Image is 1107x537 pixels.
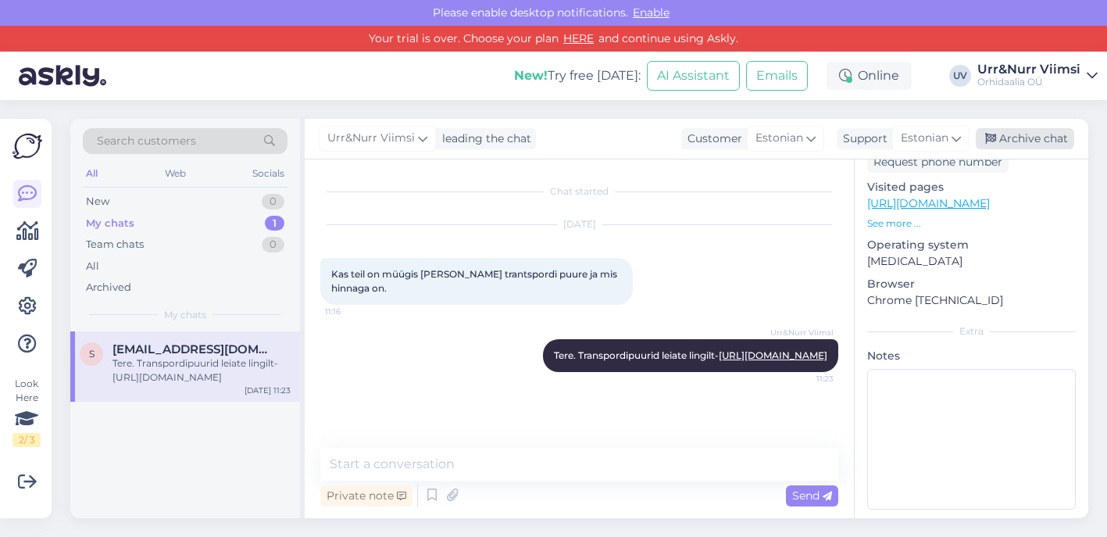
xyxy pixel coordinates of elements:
span: Send [792,489,832,503]
div: Orhidaalia OÜ [977,76,1080,88]
span: Kas teil on müügis [PERSON_NAME] trantspordi puure ja mis hinnaga on. [331,268,620,294]
span: Enable [628,5,674,20]
span: Estonian [755,130,803,147]
a: Urr&Nurr ViimsiOrhidaalia OÜ [977,63,1098,88]
div: New [86,194,109,209]
p: Notes [867,348,1076,364]
p: Browser [867,276,1076,292]
div: Socials [249,163,287,184]
div: All [86,259,99,274]
div: Web [162,163,189,184]
div: Archived [86,280,131,295]
span: Search customers [97,133,196,149]
div: Team chats [86,237,144,252]
div: 1 [265,216,284,231]
div: Private note [320,485,412,507]
div: Extra [867,324,1076,338]
span: 11:23 [775,373,834,385]
div: UV [949,65,971,87]
div: Online [827,62,912,90]
div: Archive chat [976,128,1074,149]
div: My chats [86,216,134,231]
div: Urr&Nurr Viimsi [977,63,1080,76]
p: Operating system [867,237,1076,253]
div: Look Here [12,377,41,447]
span: My chats [164,308,206,322]
span: Urr&Nurr Viimsi [770,327,834,338]
span: S [89,348,95,360]
div: All [83,163,101,184]
img: Askly Logo [12,131,42,161]
a: [URL][DOMAIN_NAME] [719,349,827,361]
a: HERE [559,31,598,45]
div: 2 / 3 [12,433,41,447]
span: 11:16 [325,306,384,317]
div: 0 [262,237,284,252]
div: [DATE] 11:23 [245,385,291,396]
div: Customer [681,131,742,147]
span: Urr&Nurr Viimsi [327,130,415,147]
p: [MEDICAL_DATA] [867,253,1076,270]
p: Visited pages [867,179,1076,195]
div: Try free [DATE]: [514,66,641,85]
p: Chrome [TECHNICAL_ID] [867,292,1076,309]
div: Support [837,131,887,147]
div: 0 [262,194,284,209]
div: leading the chat [436,131,531,147]
div: Chat started [320,184,838,199]
span: Estonian [901,130,948,147]
div: Request phone number [867,152,1009,173]
b: New! [514,68,548,83]
button: AI Assistant [647,61,740,91]
button: Emails [746,61,808,91]
a: [URL][DOMAIN_NAME] [867,196,990,210]
div: [DATE] [320,217,838,231]
div: Tere. Transpordipuurid leiate lingilt- [URL][DOMAIN_NAME] [112,356,291,385]
span: Tere. Transpordipuurid leiate lingilt- [554,349,827,361]
span: Siret.tammel@gmail.com [112,342,275,356]
p: See more ... [867,217,1076,231]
